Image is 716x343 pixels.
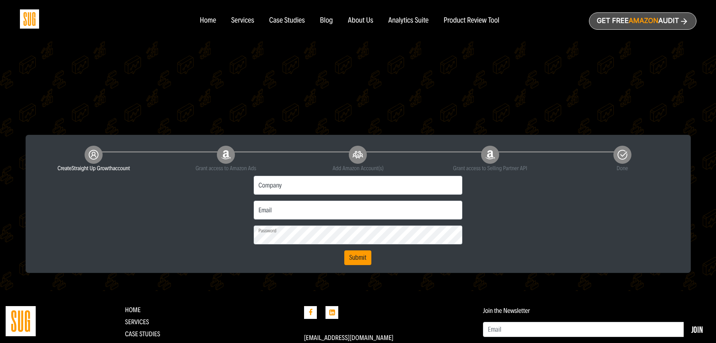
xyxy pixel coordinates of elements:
[388,17,428,25] a: Analytics Suite
[684,322,710,337] button: Join
[71,165,113,172] span: Straight Up Growth
[348,17,374,25] a: About Us
[269,17,305,25] a: Case Studies
[430,164,551,173] small: Grant access to Selling Partner API
[20,9,39,29] img: Sug
[165,164,286,173] small: Grant access to Amazon Ads
[231,17,254,25] a: Services
[254,176,463,195] input: Company
[254,201,463,220] input: Email
[628,17,658,25] span: Amazon
[200,17,216,25] a: Home
[483,307,530,314] label: Join the Newsletter
[298,164,419,173] small: Add Amazon Account(s)
[33,164,154,173] small: Create account
[589,12,696,30] a: Get freeAmazonAudit
[320,17,333,25] a: Blog
[483,322,684,337] input: Email
[444,17,499,25] a: Product Review Tool
[304,334,394,342] a: [EMAIL_ADDRESS][DOMAIN_NAME]
[125,306,141,314] a: Home
[6,306,36,336] img: Straight Up Growth
[562,164,683,173] small: Done
[344,250,371,265] button: Submit
[125,318,149,326] a: Services
[125,330,160,338] a: CASE STUDIES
